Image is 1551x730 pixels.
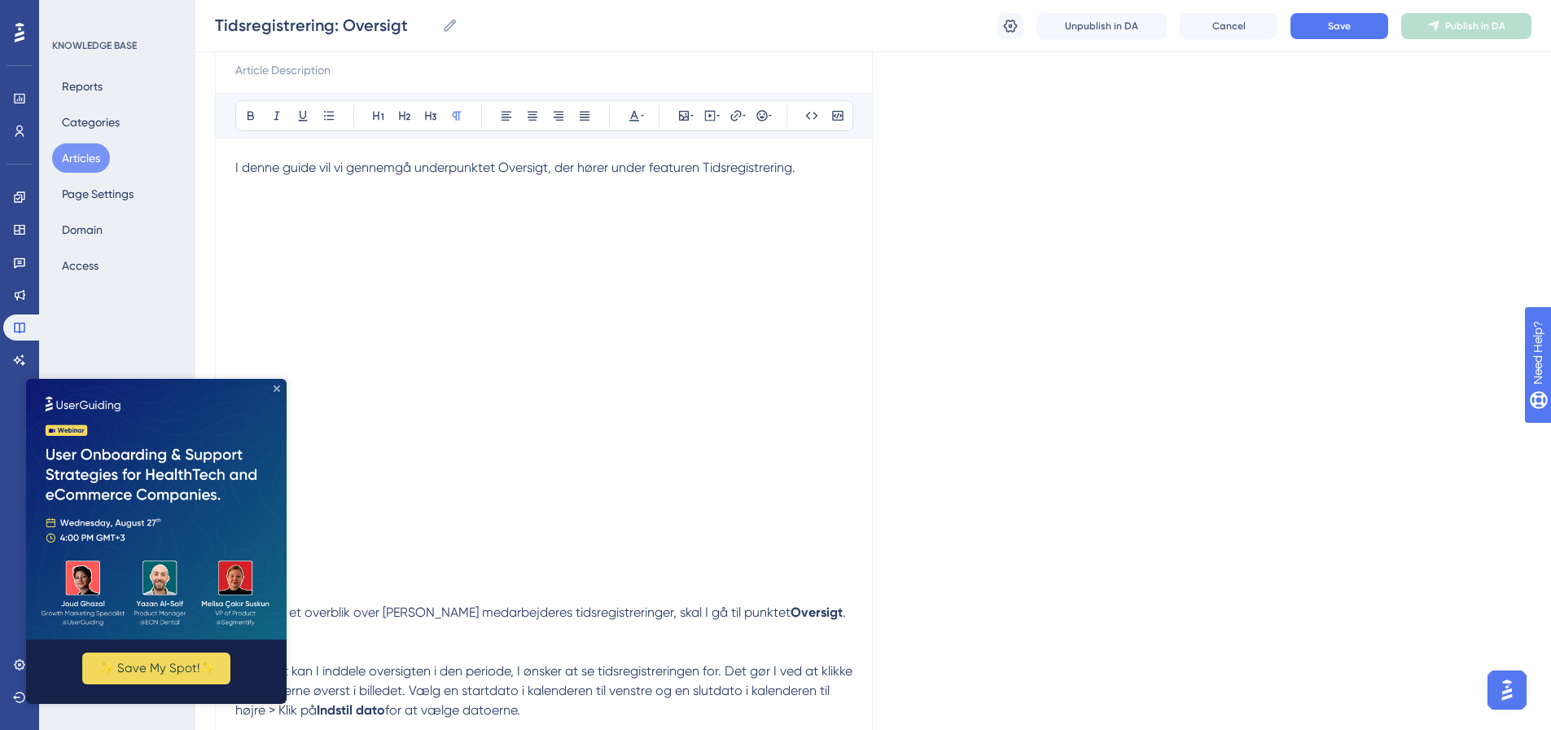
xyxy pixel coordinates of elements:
[1290,13,1388,39] button: Save
[52,108,129,137] button: Categories
[235,60,852,80] input: Article Description
[215,14,436,37] input: Article Name
[38,4,102,24] span: Need Help?
[52,143,110,173] button: Articles
[1036,13,1167,39] button: Unpublish in DA
[52,179,143,209] button: Page Settings
[52,215,112,244] button: Domain
[52,72,112,101] button: Reports
[1328,20,1351,33] span: Save
[56,274,204,306] button: ✨ Save My Spot!✨
[1445,20,1505,33] span: Publish in DA
[1401,13,1531,39] button: Publish in DA
[1212,20,1246,33] span: Cancel
[52,39,137,52] div: KNOWLEDGE BASE
[1065,20,1138,33] span: Unpublish in DA
[52,251,108,280] button: Access
[385,702,520,718] span: for at vælge datoerne.
[791,605,843,620] strong: Oversigt
[1483,666,1531,715] iframe: UserGuiding AI Assistant Launcher
[235,217,852,564] iframe: Video Player
[317,702,385,718] strong: Indstil dato
[248,7,254,13] div: Close Preview
[843,605,846,620] span: .
[235,160,795,175] span: I denne guide vil vi gennemgå underpunktet Oversigt, der hører under featuren Tidsregistrering.
[235,663,856,718] span: Dernæst kan I inddele oversigten i den periode, I ønsker at se tidsregistreringen for. Det gør I ...
[1180,13,1277,39] button: Cancel
[235,605,791,620] span: For at få et overblik over [PERSON_NAME] medarbejderes tidsregistreringer, skal I gå til punktet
